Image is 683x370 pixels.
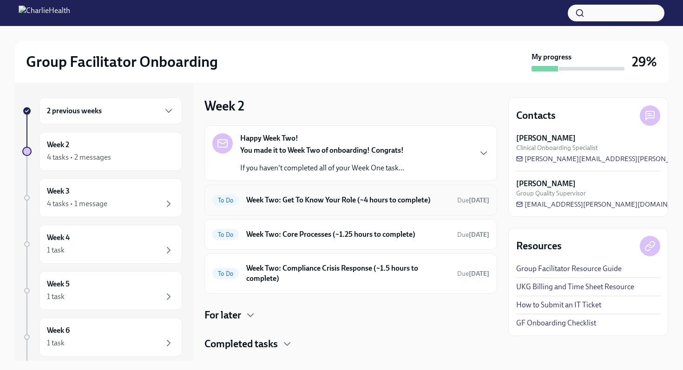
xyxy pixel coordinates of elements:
[516,300,601,310] a: How to Submit an IT Ticket
[47,233,70,243] h6: Week 4
[47,186,70,196] h6: Week 3
[22,178,182,217] a: Week 34 tasks • 1 message
[204,308,241,322] h4: For later
[457,231,489,239] span: Due
[39,97,182,124] div: 2 previous weeks
[212,197,239,204] span: To Do
[47,325,70,336] h6: Week 6
[204,337,278,351] h4: Completed tasks
[212,231,239,238] span: To Do
[516,133,576,143] strong: [PERSON_NAME]
[22,271,182,310] a: Week 51 task
[469,231,489,239] strong: [DATE]
[47,279,70,289] h6: Week 5
[47,140,69,150] h6: Week 2
[516,109,556,123] h4: Contacts
[240,133,298,143] strong: Happy Week Two!
[212,270,239,277] span: To Do
[246,263,450,284] h6: Week Two: Compliance Crisis Response (~1.5 hours to complete)
[246,195,450,205] h6: Week Two: Get To Know Your Role (~4 hours to complete)
[204,337,497,351] div: Completed tasks
[212,261,489,286] a: To DoWeek Two: Compliance Crisis Response (~1.5 hours to complete)Due[DATE]
[22,318,182,357] a: Week 61 task
[19,6,70,20] img: CharlieHealth
[22,132,182,171] a: Week 24 tasks • 2 messages
[47,292,65,302] div: 1 task
[47,199,107,209] div: 4 tasks • 1 message
[516,318,596,328] a: GF Onboarding Checklist
[632,53,657,70] h3: 29%
[516,282,634,292] a: UKG Billing and Time Sheet Resource
[469,270,489,278] strong: [DATE]
[516,143,598,152] span: Clinical Onboarding Specialist
[47,245,65,255] div: 1 task
[457,230,489,239] span: October 20th, 2025 09:00
[457,196,489,205] span: October 20th, 2025 09:00
[26,52,218,71] h2: Group Facilitator Onboarding
[516,239,562,253] h4: Resources
[240,146,404,155] strong: You made it to Week Two of onboarding! Congrats!
[516,264,622,274] a: Group Facilitator Resource Guide
[47,106,102,116] h6: 2 previous weeks
[516,189,586,198] span: Group Quality Supervisor
[240,163,404,173] p: If you haven't completed all of your Week One task...
[532,52,571,62] strong: My progress
[246,229,450,240] h6: Week Two: Core Processes (~1.25 hours to complete)
[457,270,489,278] span: Due
[457,269,489,278] span: October 20th, 2025 09:00
[469,196,489,204] strong: [DATE]
[47,338,65,348] div: 1 task
[212,193,489,208] a: To DoWeek Two: Get To Know Your Role (~4 hours to complete)Due[DATE]
[47,152,111,162] div: 4 tasks • 2 messages
[204,97,244,114] h3: Week 2
[204,308,497,322] div: For later
[516,179,576,189] strong: [PERSON_NAME]
[457,196,489,204] span: Due
[22,225,182,264] a: Week 41 task
[212,227,489,242] a: To DoWeek Two: Core Processes (~1.25 hours to complete)Due[DATE]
